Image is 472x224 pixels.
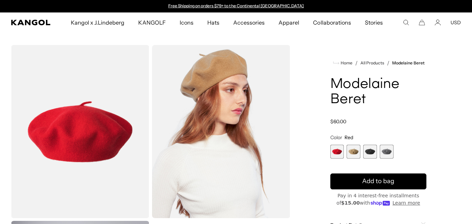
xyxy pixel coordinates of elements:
span: Red [344,134,353,141]
a: Accessories [226,12,272,33]
span: Home [339,61,352,65]
div: 3 of 4 [363,145,377,159]
span: Apparel [279,12,299,33]
label: Black [363,145,377,159]
div: 1 of 4 [330,145,344,159]
a: Free Shipping on orders $79+ to the Continental [GEOGRAPHIC_DATA] [168,3,304,8]
div: 4 of 4 [380,145,394,159]
a: Hats [200,12,226,33]
div: 2 of 4 [347,145,360,159]
span: Collaborations [313,12,351,33]
summary: Search here [403,19,409,26]
a: Icons [173,12,200,33]
slideshow-component: Announcement bar [165,3,307,9]
span: Hats [207,12,219,33]
span: Color [330,134,342,141]
button: Cart [419,19,425,26]
a: Kangol [11,20,51,25]
a: Modelaine Beret [392,61,424,65]
a: All Products [360,61,384,65]
span: Add to bag [362,177,394,186]
span: Kangol x J.Lindeberg [71,12,125,33]
nav: breadcrumbs [330,59,426,67]
li: / [384,59,389,67]
a: Collaborations [306,12,358,33]
a: Apparel [272,12,306,33]
span: Icons [180,12,193,33]
label: Dark Flannel [380,145,394,159]
a: Stories [358,12,390,33]
span: Accessories [233,12,265,33]
div: Announcement [165,3,307,9]
label: Red [330,145,344,159]
div: 1 of 2 [165,3,307,9]
a: Account [435,19,441,26]
button: USD [451,19,461,26]
a: Home [333,60,352,66]
span: $60.00 [330,118,346,125]
button: Add to bag [330,173,426,189]
h1: Modelaine Beret [330,77,426,107]
img: color-red [11,45,149,218]
img: camel [152,45,290,218]
a: Kangol x J.Lindeberg [64,12,132,33]
label: Camel [347,145,360,159]
span: Stories [365,12,383,33]
a: KANGOLF [131,12,172,33]
li: / [352,59,358,67]
span: KANGOLF [138,12,166,33]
